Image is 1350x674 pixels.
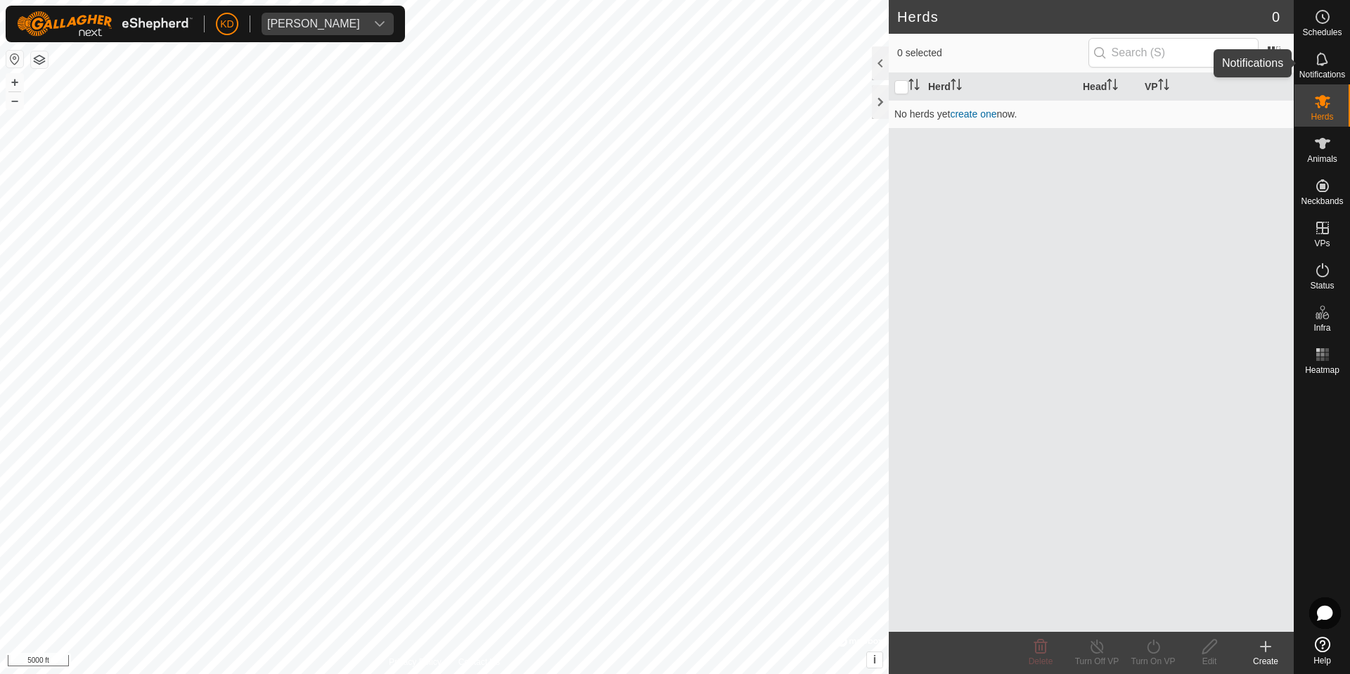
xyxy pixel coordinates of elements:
[1299,70,1345,79] span: Notifications
[1305,366,1339,374] span: Heatmap
[867,652,882,668] button: i
[1313,324,1330,332] span: Infra
[1077,73,1139,101] th: Head
[922,73,1077,101] th: Herd
[262,13,366,35] span: Erin Kiley
[1301,197,1343,205] span: Neckbands
[873,654,876,666] span: i
[1272,6,1280,27] span: 0
[1181,655,1237,668] div: Edit
[889,100,1294,128] td: No herds yet now.
[389,656,442,668] a: Privacy Policy
[908,81,920,92] p-sorticon: Activate to sort
[1294,631,1350,670] a: Help
[6,92,23,109] button: –
[31,51,48,68] button: Map Layers
[1139,73,1294,101] th: VP
[220,17,233,32] span: KD
[1302,28,1342,37] span: Schedules
[1310,281,1334,290] span: Status
[1311,113,1333,121] span: Herds
[897,8,1272,25] h2: Herds
[17,11,193,37] img: Gallagher Logo
[1314,239,1330,248] span: VPs
[1125,655,1181,668] div: Turn On VP
[1107,81,1118,92] p-sorticon: Activate to sort
[951,81,962,92] p-sorticon: Activate to sort
[267,18,360,30] div: [PERSON_NAME]
[1237,655,1294,668] div: Create
[1088,38,1259,68] input: Search (S)
[6,74,23,91] button: +
[1307,155,1337,163] span: Animals
[950,108,996,120] a: create one
[458,656,500,668] a: Contact Us
[1029,656,1053,666] span: Delete
[366,13,394,35] div: dropdown trigger
[6,51,23,68] button: Reset Map
[1313,656,1331,665] span: Help
[1069,655,1125,668] div: Turn Off VP
[897,46,1088,61] span: 0 selected
[1158,81,1169,92] p-sorticon: Activate to sort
